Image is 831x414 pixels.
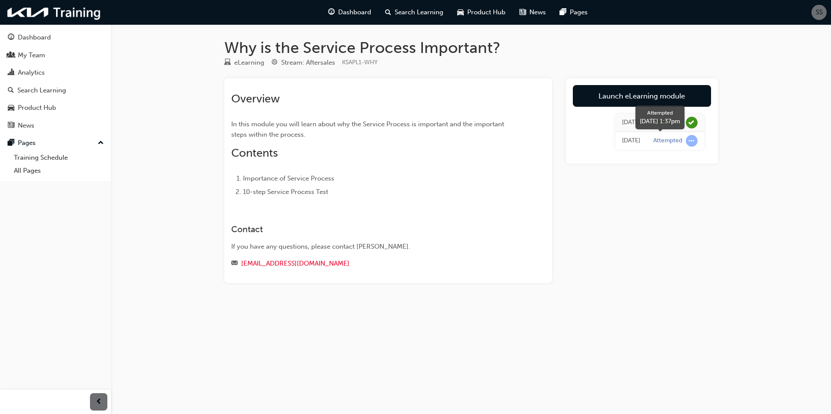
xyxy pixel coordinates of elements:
[224,38,718,57] h1: Why is the Service Process Important?
[622,136,640,146] div: Wed Aug 21 2024 13:37:45 GMT+1000 (Australian Eastern Standard Time)
[231,242,514,252] div: If you have any questions, please contact [PERSON_NAME].
[8,139,14,147] span: pages-icon
[231,92,280,105] span: Overview
[3,100,107,116] a: Product Hub
[512,3,553,21] a: news-iconNews
[560,7,566,18] span: pages-icon
[18,138,36,148] div: Pages
[640,117,680,126] div: [DATE] 1:37pm
[653,137,682,145] div: Attempted
[18,121,34,131] div: News
[224,57,264,68] div: Type
[338,7,371,17] span: Dashboard
[241,260,349,267] a: [EMAIL_ADDRESS][DOMAIN_NAME]
[231,224,514,234] h3: Contact
[328,7,335,18] span: guage-icon
[98,138,104,149] span: up-icon
[8,52,14,59] span: people-icon
[8,122,14,130] span: news-icon
[519,7,526,18] span: news-icon
[231,120,506,138] span: In this module you will learn about why the Service Process is important and the important steps ...
[18,33,51,43] div: Dashboard
[231,146,278,160] span: Contents
[10,151,107,164] a: Training Schedule
[8,104,14,112] span: car-icon
[378,3,450,21] a: search-iconSearch Learning
[3,47,107,63] a: My Team
[271,57,335,68] div: Stream
[8,34,14,42] span: guage-icon
[3,82,107,99] a: Search Learning
[457,7,464,18] span: car-icon
[640,109,680,117] div: Attempted
[231,260,238,268] span: email-icon
[385,7,391,18] span: search-icon
[395,7,443,17] span: Search Learning
[3,135,107,151] button: Pages
[8,87,14,95] span: search-icon
[18,103,56,113] div: Product Hub
[8,69,14,77] span: chart-icon
[271,59,278,67] span: target-icon
[18,50,45,60] div: My Team
[10,164,107,177] a: All Pages
[811,5,827,20] button: SS
[4,3,104,21] img: kia-training
[3,30,107,46] a: Dashboard
[96,397,102,407] span: prev-icon
[573,85,711,107] a: Launch eLearning module
[3,28,107,135] button: DashboardMy TeamAnalyticsSearch LearningProduct HubNews
[18,68,45,78] div: Analytics
[529,7,546,17] span: News
[243,188,328,196] span: 10-step Service Process Test
[686,135,698,147] span: learningRecordVerb_ATTEMPT-icon
[467,7,505,17] span: Product Hub
[686,117,698,128] span: learningRecordVerb_PASS-icon
[816,7,823,17] span: SS
[3,118,107,134] a: News
[3,65,107,81] a: Analytics
[231,258,514,269] div: Email
[450,3,512,21] a: car-iconProduct Hub
[321,3,378,21] a: guage-iconDashboard
[622,118,640,128] div: Fri Mar 07 2025 15:24:37 GMT+1000 (Australian Eastern Standard Time)
[281,58,335,68] div: Stream: Aftersales
[570,7,588,17] span: Pages
[553,3,595,21] a: pages-iconPages
[342,59,378,66] span: Learning resource code
[234,58,264,68] div: eLearning
[17,85,66,95] div: Search Learning
[243,174,334,182] span: Importance of Service Process
[224,59,231,67] span: learningResourceType_ELEARNING-icon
